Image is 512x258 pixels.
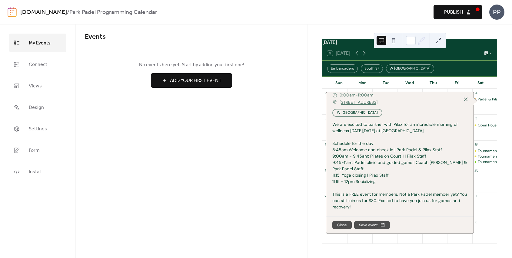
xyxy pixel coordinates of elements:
div: 30 [374,90,379,95]
button: Save event [354,221,390,229]
span: 11:00am [358,92,373,99]
div: Thu [421,77,445,89]
a: Add Your First Event [85,73,298,88]
a: My Events [9,34,66,52]
div: Padel & Pilates Member Event [472,97,497,102]
div: Mon [351,77,374,89]
div: PP [489,5,504,20]
div: 3 [449,90,454,95]
div: We are excited to partner with Pilax for an incredible morning of wellness [DATE][DATE] at [GEOGR... [326,121,474,210]
a: Design [9,98,66,116]
div: 29 [349,90,354,95]
a: Connect [9,55,66,73]
span: - [355,92,358,99]
div: Tournament: Low Intermediate to Mid Intermediate (2.60 - 3.79) [472,154,497,159]
b: Park Padel Programming Calendar [69,7,157,18]
a: [STREET_ADDRESS] [340,99,377,106]
div: 2 [324,220,329,224]
b: / [67,7,69,18]
button: Close [332,221,352,229]
span: My Events [29,38,51,48]
div: South SF [361,64,383,73]
div: Wed [398,77,422,89]
a: Form [9,141,66,159]
div: Sun [327,77,351,89]
span: Connect [29,60,47,69]
img: logo [8,7,17,17]
div: Open House [478,123,499,128]
div: W [GEOGRAPHIC_DATA] [386,64,434,73]
span: No events here yet. Start by adding your first one! [85,61,298,69]
a: Install [9,162,66,181]
div: 26 [324,194,329,198]
div: Tournament: High Intermediate to Low Advanced (3.80 - 4.99) [472,149,497,154]
div: Fri [445,77,469,89]
span: Events [85,30,106,44]
div: Open House [472,123,497,128]
div: 4 [474,90,479,95]
a: Settings [9,119,66,138]
div: Sat [469,77,492,89]
div: 5 [324,116,329,121]
span: Form [29,146,40,155]
div: 12 [324,142,329,147]
span: Settings [29,124,47,134]
span: 9:00am [340,92,355,99]
div: ​ [332,99,337,106]
button: Publish [434,5,482,19]
div: ​ [332,92,337,99]
div: 2 [424,90,429,95]
div: 1 [399,90,404,95]
div: Embarcadero [327,64,358,73]
span: Views [29,81,42,91]
button: Add Your First Event [151,73,232,88]
span: Add Your First Event [170,77,221,84]
span: Design [29,103,44,112]
div: Tournament: Mid Beginner to High Beginner (1.60 - [472,159,497,165]
div: 28 [324,90,329,95]
div: [DATE] [322,39,497,46]
div: 19 [324,168,329,172]
span: Install [29,167,41,177]
span: Publish [444,9,463,16]
div: Tue [374,77,398,89]
a: [DOMAIN_NAME] [20,7,67,18]
a: Views [9,77,66,95]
